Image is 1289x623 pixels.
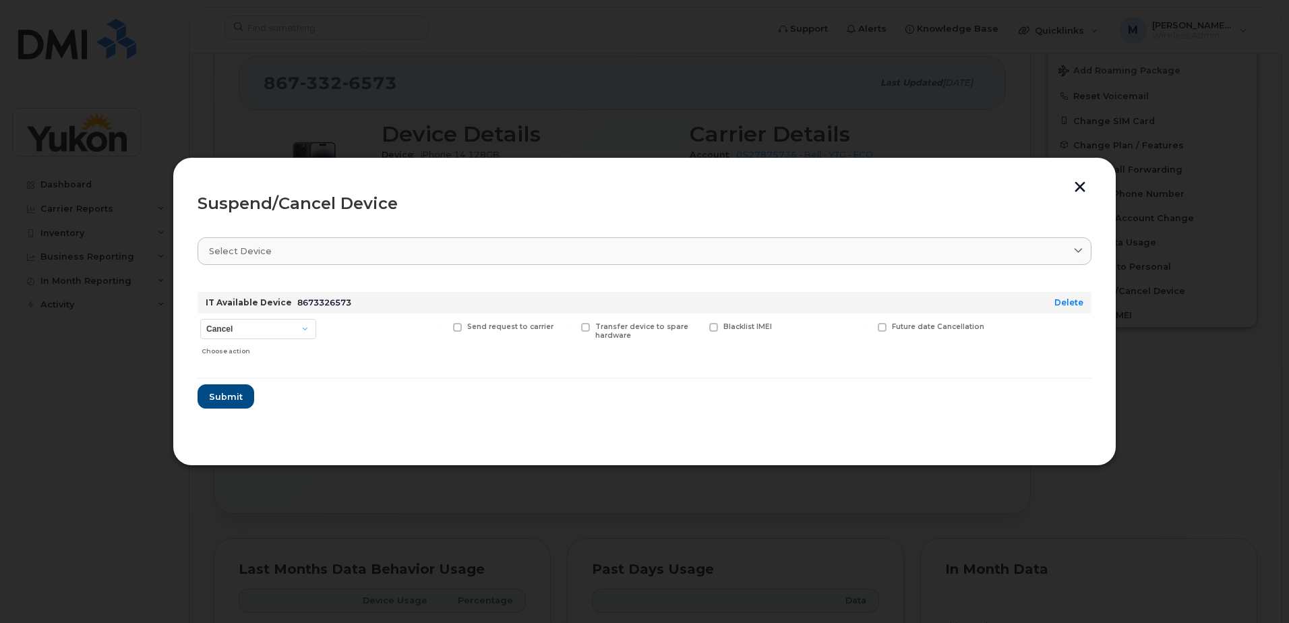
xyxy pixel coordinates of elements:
strong: IT Available Device [206,297,292,307]
input: Transfer device to spare hardware [565,323,572,330]
a: Select device [198,237,1091,265]
span: Send request to carrier [467,322,553,331]
input: Future date Cancellation [862,323,868,330]
input: Blacklist IMEI [693,323,700,330]
span: Transfer device to spare hardware [595,322,688,340]
span: Blacklist IMEI [723,322,772,331]
div: Suspend/Cancel Device [198,196,1091,212]
span: Future date Cancellation [892,322,984,331]
div: Choose action [202,340,316,357]
span: Select device [209,245,272,258]
span: Submit [209,390,243,403]
button: Submit [198,384,254,409]
span: 8673326573 [297,297,351,307]
input: Send request to carrier [437,323,444,330]
a: Delete [1054,297,1083,307]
